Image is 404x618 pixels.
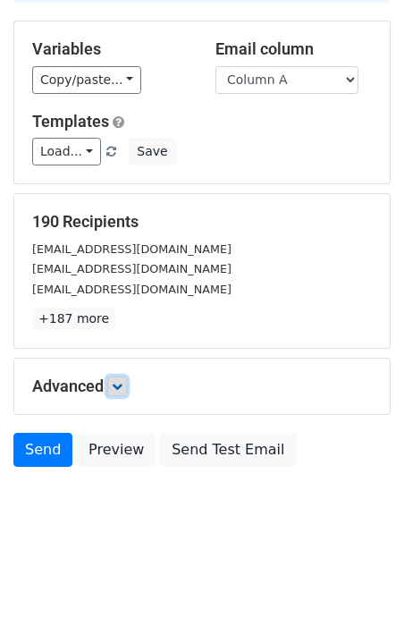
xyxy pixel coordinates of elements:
a: Send Test Email [160,433,296,467]
button: Save [129,138,175,165]
h5: Email column [215,39,372,59]
a: Copy/paste... [32,66,141,94]
h5: Variables [32,39,189,59]
small: [EMAIL_ADDRESS][DOMAIN_NAME] [32,283,231,296]
small: [EMAIL_ADDRESS][DOMAIN_NAME] [32,262,231,275]
a: Templates [32,112,109,131]
h5: 190 Recipients [32,212,372,232]
a: Load... [32,138,101,165]
a: +187 more [32,308,115,330]
iframe: Chat Widget [315,532,404,618]
a: Preview [77,433,156,467]
small: [EMAIL_ADDRESS][DOMAIN_NAME] [32,242,231,256]
a: Send [13,433,72,467]
h5: Advanced [32,377,372,396]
